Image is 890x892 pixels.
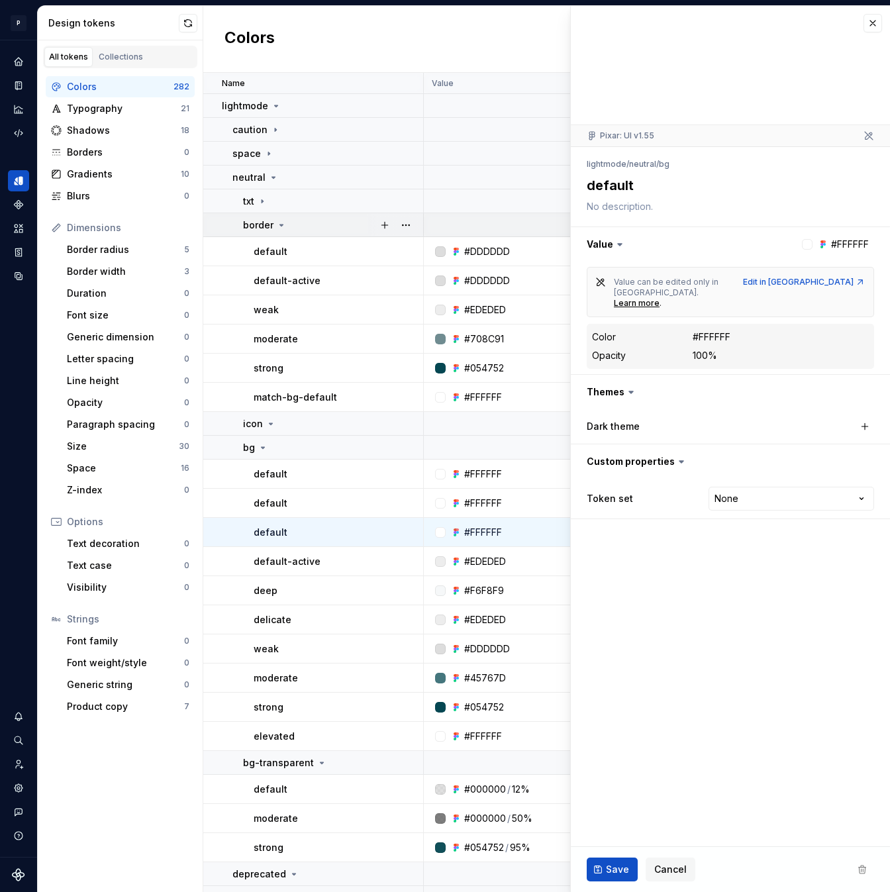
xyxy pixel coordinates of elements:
div: All tokens [49,52,88,62]
p: deprecated [232,867,286,881]
div: Collections [99,52,143,62]
p: moderate [254,812,298,825]
div: Text decoration [67,537,184,550]
div: #FFFFFF [464,526,502,539]
div: 21 [181,103,189,114]
div: Storybook stories [8,242,29,263]
div: 0 [184,354,189,364]
a: Size30 [62,436,195,457]
p: default-active [254,555,321,568]
p: delicate [254,613,291,626]
div: / [505,841,509,854]
div: Learn more [614,298,660,309]
label: Token set [587,492,633,505]
div: Opacity [67,396,184,409]
p: weak [254,303,279,317]
div: Duration [67,287,184,300]
a: Design tokens [8,170,29,191]
p: default [254,245,287,258]
div: Analytics [8,99,29,120]
div: 0 [184,191,189,201]
div: #EDEDED [464,613,506,626]
a: Text decoration0 [62,533,195,554]
div: Code automation [8,123,29,144]
div: Design tokens [48,17,179,30]
p: txt [243,195,254,208]
a: Paragraph spacing0 [62,414,195,435]
div: Generic dimension [67,330,184,344]
div: #054752 [464,841,504,854]
button: Notifications [8,706,29,727]
div: Visibility [67,581,184,594]
div: #FFFFFF [693,330,730,344]
button: Search ⌘K [8,730,29,751]
div: Typography [67,102,181,115]
a: Invite team [8,754,29,775]
label: Dark theme [587,420,640,433]
a: Border width3 [62,261,195,282]
div: 95% [510,841,530,854]
div: #DDDDDD [464,245,510,258]
div: 0 [184,419,189,430]
p: moderate [254,332,298,346]
div: Shadows [67,124,181,137]
a: Edit in [GEOGRAPHIC_DATA] [743,277,865,287]
div: 3 [184,266,189,277]
div: 5 [184,244,189,255]
div: 0 [184,332,189,342]
div: Text case [67,559,184,572]
div: Product copy [67,700,184,713]
div: Space [67,462,181,475]
div: Font family [67,634,184,648]
p: border [243,219,273,232]
div: Border width [67,265,184,278]
div: #FFFFFF [464,391,502,404]
div: Documentation [8,75,29,96]
a: Z-index0 [62,479,195,501]
p: default [254,526,287,539]
div: 282 [173,81,189,92]
div: #F6F8F9 [464,584,504,597]
div: 30 [179,441,189,452]
p: bg-transparent [243,756,314,769]
div: Z-index [67,483,184,497]
div: #FFFFFF [464,497,502,510]
div: Opacity [592,349,626,362]
div: Size [67,440,179,453]
a: Gradients10 [46,164,195,185]
p: default-active [254,274,321,287]
p: icon [243,417,263,430]
p: default [254,468,287,481]
a: Opacity0 [62,392,195,413]
div: 0 [184,560,189,571]
div: Font size [67,309,184,322]
a: Supernova Logo [12,868,25,881]
a: Assets [8,218,29,239]
div: 0 [184,485,189,495]
a: Data sources [8,266,29,287]
div: P [11,15,26,31]
div: 10 [181,169,189,179]
li: / [656,159,659,169]
div: / [507,812,511,825]
div: 0 [184,658,189,668]
div: Line height [67,374,184,387]
div: 18 [181,125,189,136]
div: Font weight/style [67,656,184,669]
a: Blurs0 [46,185,195,207]
a: Product copy7 [62,696,195,717]
a: Font weight/style0 [62,652,195,673]
div: 0 [184,288,189,299]
div: Generic string [67,678,184,691]
p: Value [432,78,454,89]
div: #054752 [464,362,504,375]
a: Shadows18 [46,120,195,141]
div: 0 [184,147,189,158]
p: strong [254,841,283,854]
a: Components [8,194,29,215]
a: Line height0 [62,370,195,391]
